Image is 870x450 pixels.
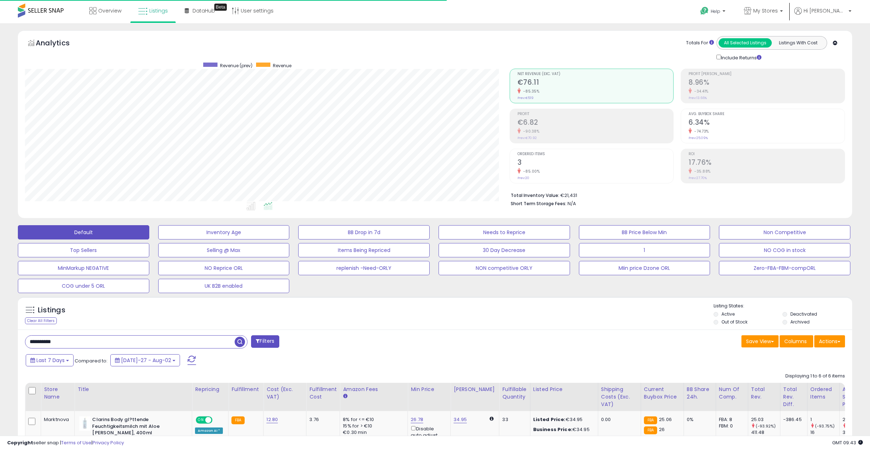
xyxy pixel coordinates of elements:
div: Num of Comp. [719,386,745,401]
button: NO Reprice ORL [158,261,290,275]
div: 8% for <= €10 [343,416,402,423]
span: N/A [567,200,576,207]
span: Avg. Buybox Share [689,112,845,116]
span: Compared to: [75,357,107,364]
div: 1 [810,416,839,423]
div: Min Price [411,386,447,393]
div: Shipping Costs (Exc. VAT) [601,386,638,408]
span: 25.06 [659,416,672,423]
span: Revenue [273,63,291,69]
div: -386.45 [783,416,802,423]
span: Listings [149,7,168,14]
span: DataHub [192,7,215,14]
div: Store Name [44,386,71,401]
div: Listed Price [533,386,595,393]
a: 26.78 [411,416,423,423]
small: Prev: 27.70% [689,176,707,180]
button: 1 [579,243,710,257]
div: Repricing [195,386,225,393]
b: Short Term Storage Fees: [511,201,566,207]
button: Actions [814,335,845,347]
span: 26 [659,426,665,433]
div: 411.48 [751,429,780,436]
span: 2025-08-10 09:43 GMT [832,439,863,446]
button: Save View [741,335,779,347]
span: OFF [211,417,223,423]
span: Profit [517,112,674,116]
h2: 6.34% [689,118,845,128]
span: ON [197,417,206,423]
button: NON competitive ORLY [439,261,570,275]
button: Columns [780,335,813,347]
small: Prev: 13.66% [689,96,707,100]
h5: Analytics [36,38,84,50]
button: NO COG in stock [719,243,850,257]
strong: Copyright [7,439,33,446]
div: 16 [810,429,839,436]
div: Amazon AI * [195,427,223,434]
button: Inventory Age [158,225,290,239]
div: €34.95 [533,426,592,433]
button: Default [18,225,149,239]
div: 15% for > €10 [343,423,402,429]
small: -35.88% [692,169,711,174]
span: Revenue (prev) [220,63,252,69]
span: Last 7 Days [36,357,65,364]
span: Columns [784,338,807,345]
h2: €6.82 [517,118,674,128]
h5: Listings [38,305,65,315]
button: Selling @ Max [158,243,290,257]
div: Cost (Exc. VAT) [266,386,303,401]
div: Ordered Items [810,386,836,401]
a: Privacy Policy [92,439,124,446]
button: Non Competitive [719,225,850,239]
small: Amazon Fees. [343,393,347,400]
small: (-93.75%) [815,423,835,429]
a: 12.80 [266,416,278,423]
small: FBA [644,426,657,434]
span: Net Revenue (Exc. VAT) [517,72,674,76]
div: €34.95 [533,416,592,423]
div: 0% [687,416,710,423]
li: €21,431 [511,191,840,199]
div: Total Rev. Diff. [783,386,804,408]
button: Listings With Cost [771,38,825,48]
div: Marktnova [44,416,69,423]
div: [PERSON_NAME] [454,386,496,393]
small: Prev: 25.09% [689,136,708,140]
b: Listed Price: [533,416,566,423]
b: Clarins Body gl?ttende Feuchtigkeitsmilch mit Aloe [PERSON_NAME], 400ml [92,416,179,438]
button: BB Drop in 7d [298,225,430,239]
div: Total Rev. [751,386,777,401]
div: Fulfillment Cost [309,386,337,401]
button: MinMarkup NEGATIVE [18,261,149,275]
h2: 8.96% [689,78,845,88]
div: Avg Selling Price [842,386,869,408]
a: Terms of Use [61,439,91,446]
label: Active [721,311,735,317]
span: Ordered Items [517,152,674,156]
div: 25.03 [751,416,780,423]
button: [DATE]-27 - Aug-02 [110,354,180,366]
div: 33 [502,416,524,423]
small: -85.00% [521,169,540,174]
i: Get Help [700,6,709,15]
img: 31vicxcFopL._SL40_.jpg [79,416,90,431]
div: Fulfillable Quantity [502,386,527,401]
div: Tooltip anchor [214,4,227,11]
button: replenish -Need-ORLY [298,261,430,275]
small: -90.38% [521,129,540,134]
h2: 3 [517,158,674,168]
div: Displaying 1 to 6 of 6 items [785,373,845,380]
a: 34.95 [454,416,467,423]
span: ROI [689,152,845,156]
div: Totals For [686,40,714,46]
div: Clear All Filters [25,317,57,324]
small: -74.73% [692,129,709,134]
button: Zero-FBA-FBM-compORL [719,261,850,275]
h2: €76.11 [517,78,674,88]
button: Last 7 Days [26,354,74,366]
p: Listing States: [714,303,852,310]
div: Current Buybox Price [644,386,681,401]
button: MIin price Dzone ORL [579,261,710,275]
